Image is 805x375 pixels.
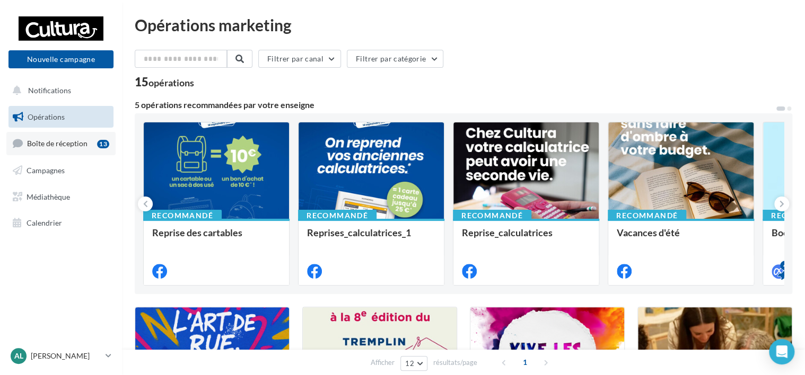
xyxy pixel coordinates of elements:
div: 15 [135,76,194,88]
div: Vacances d'été [617,227,745,248]
div: Reprise_calculatrices [462,227,590,248]
p: [PERSON_NAME] [31,351,101,361]
span: Afficher [371,358,395,368]
div: Recommandé [608,210,686,221]
div: Opérations marketing [135,17,792,33]
a: Campagnes [6,159,116,182]
div: 4 [780,261,790,270]
span: Notifications [28,86,71,95]
a: Al [PERSON_NAME] [8,346,113,366]
div: Open Intercom Messenger [769,339,794,364]
span: Médiathèque [27,192,70,201]
a: Calendrier [6,212,116,234]
button: Nouvelle campagne [8,50,113,68]
div: 5 opérations recommandées par votre enseigne [135,101,775,109]
div: Recommandé [453,210,531,221]
a: Médiathèque [6,186,116,208]
button: Notifications [6,79,111,102]
button: Filtrer par canal [258,50,341,68]
span: 1 [517,354,533,371]
div: Recommandé [298,210,377,221]
a: Boîte de réception13 [6,132,116,155]
button: Filtrer par catégorie [347,50,443,68]
span: Boîte de réception [27,139,87,148]
div: Recommandé [143,210,222,221]
div: opérations [148,78,194,87]
span: 12 [405,359,414,368]
span: résultats/page [433,358,477,368]
span: Al [14,351,23,361]
div: Reprises_calculatrices_1 [307,227,435,248]
span: Campagnes [27,166,65,175]
div: 13 [97,140,109,148]
span: Opérations [28,112,65,121]
a: Opérations [6,106,116,128]
span: Calendrier [27,218,62,227]
div: Reprise des cartables [152,227,281,248]
button: 12 [400,356,427,371]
